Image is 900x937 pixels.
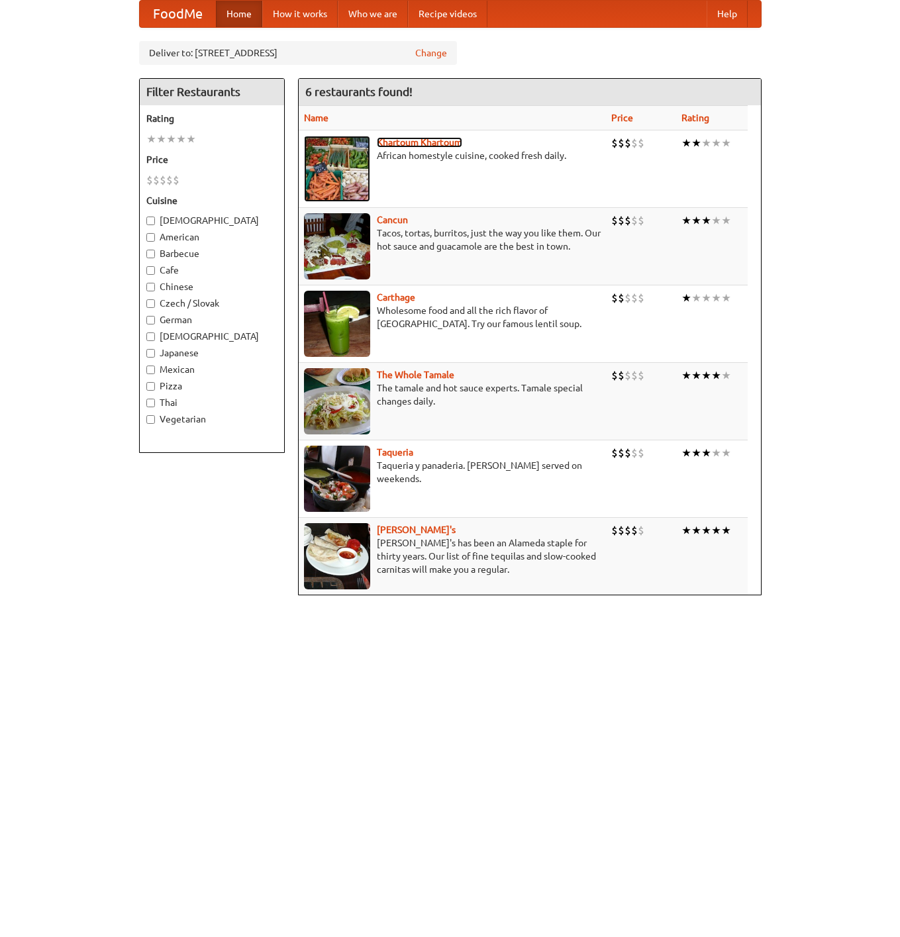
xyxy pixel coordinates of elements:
[681,368,691,383] li: ★
[631,291,638,305] li: $
[146,112,277,125] h5: Rating
[638,523,644,538] li: $
[146,297,277,310] label: Czech / Slovak
[691,446,701,460] li: ★
[638,368,644,383] li: $
[618,368,625,383] li: $
[304,113,328,123] a: Name
[304,459,601,485] p: Taqueria y panaderia. [PERSON_NAME] served on weekends.
[304,149,601,162] p: African homestyle cuisine, cooked fresh daily.
[631,213,638,228] li: $
[611,446,618,460] li: $
[638,213,644,228] li: $
[146,313,277,326] label: German
[711,523,721,538] li: ★
[691,368,701,383] li: ★
[186,132,196,146] li: ★
[146,250,155,258] input: Barbecue
[304,213,370,279] img: cancun.jpg
[377,215,408,225] a: Cancun
[338,1,408,27] a: Who we are
[166,173,173,187] li: $
[611,213,618,228] li: $
[611,368,618,383] li: $
[691,136,701,150] li: ★
[146,214,277,227] label: [DEMOGRAPHIC_DATA]
[146,330,277,343] label: [DEMOGRAPHIC_DATA]
[146,382,155,391] input: Pizza
[711,446,721,460] li: ★
[711,136,721,150] li: ★
[146,153,277,166] h5: Price
[625,368,631,383] li: $
[681,446,691,460] li: ★
[618,213,625,228] li: $
[304,136,370,202] img: khartoum.jpg
[691,291,701,305] li: ★
[304,304,601,330] p: Wholesome food and all the rich flavor of [GEOGRAPHIC_DATA]. Try our famous lentil soup.
[721,446,731,460] li: ★
[618,446,625,460] li: $
[146,413,277,426] label: Vegetarian
[146,173,153,187] li: $
[625,446,631,460] li: $
[146,264,277,277] label: Cafe
[146,194,277,207] h5: Cuisine
[139,41,457,65] div: Deliver to: [STREET_ADDRESS]
[681,213,691,228] li: ★
[304,446,370,512] img: taqueria.jpg
[146,132,156,146] li: ★
[146,379,277,393] label: Pizza
[611,291,618,305] li: $
[681,113,709,123] a: Rating
[146,280,277,293] label: Chinese
[408,1,487,27] a: Recipe videos
[377,447,413,458] a: Taqueria
[638,136,644,150] li: $
[691,213,701,228] li: ★
[611,113,633,123] a: Price
[681,523,691,538] li: ★
[146,233,155,242] input: American
[611,523,618,538] li: $
[146,230,277,244] label: American
[304,523,370,589] img: pedros.jpg
[377,524,456,535] a: [PERSON_NAME]'s
[631,136,638,150] li: $
[304,368,370,434] img: wholetamale.jpg
[711,368,721,383] li: ★
[173,173,179,187] li: $
[304,226,601,253] p: Tacos, tortas, burritos, just the way you like them. Our hot sauce and guacamole are the best in ...
[140,79,284,105] h4: Filter Restaurants
[146,266,155,275] input: Cafe
[631,368,638,383] li: $
[377,370,454,380] b: The Whole Tamale
[611,136,618,150] li: $
[701,368,711,383] li: ★
[377,137,462,148] a: Khartoum Khartoum
[146,247,277,260] label: Barbecue
[625,291,631,305] li: $
[146,299,155,308] input: Czech / Slovak
[146,346,277,360] label: Japanese
[305,85,413,98] ng-pluralize: 6 restaurants found!
[625,136,631,150] li: $
[160,173,166,187] li: $
[618,136,625,150] li: $
[262,1,338,27] a: How it works
[681,136,691,150] li: ★
[156,132,166,146] li: ★
[146,283,155,291] input: Chinese
[631,523,638,538] li: $
[146,396,277,409] label: Thai
[701,136,711,150] li: ★
[415,46,447,60] a: Change
[701,523,711,538] li: ★
[304,291,370,357] img: carthage.jpg
[176,132,186,146] li: ★
[721,368,731,383] li: ★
